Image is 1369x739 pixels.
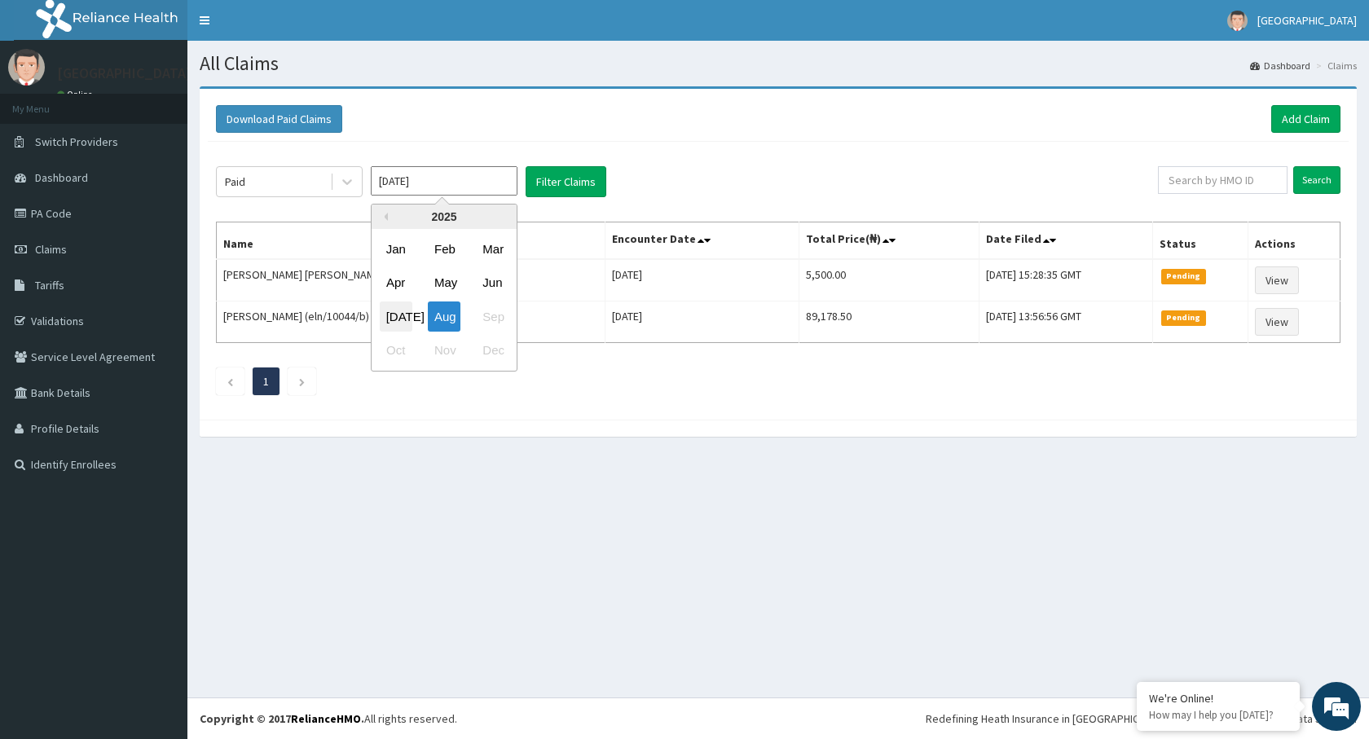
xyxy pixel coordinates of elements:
[1149,708,1288,722] p: How may I help you today?
[380,234,412,264] div: Choose January 2025
[979,259,1153,301] td: [DATE] 15:28:35 GMT
[380,268,412,298] div: Choose April 2025
[57,89,96,100] a: Online
[372,205,517,229] div: 2025
[799,259,979,301] td: 5,500.00
[1271,105,1340,133] a: Add Claim
[380,213,388,221] button: Previous Year
[1149,691,1288,706] div: We're Online!
[8,49,45,86] img: User Image
[1153,222,1248,260] th: Status
[35,170,88,185] span: Dashboard
[926,710,1357,727] div: Redefining Heath Insurance in [GEOGRAPHIC_DATA] using Telemedicine and Data Science!
[979,222,1153,260] th: Date Filed
[216,105,342,133] button: Download Paid Claims
[57,66,191,81] p: [GEOGRAPHIC_DATA]
[227,374,234,389] a: Previous page
[428,268,460,298] div: Choose May 2025
[1250,59,1310,73] a: Dashboard
[225,174,245,190] div: Paid
[35,242,67,257] span: Claims
[35,278,64,293] span: Tariffs
[476,234,508,264] div: Choose March 2025
[526,166,606,197] button: Filter Claims
[1255,308,1299,336] a: View
[1161,269,1206,284] span: Pending
[298,374,306,389] a: Next page
[263,374,269,389] a: Page 1 is your current page
[372,232,517,367] div: month 2025-08
[605,259,799,301] td: [DATE]
[380,301,412,332] div: Choose July 2025
[291,711,361,726] a: RelianceHMO
[605,222,799,260] th: Encounter Date
[1158,166,1288,194] input: Search by HMO ID
[979,301,1153,343] td: [DATE] 13:56:56 GMT
[1257,13,1357,28] span: [GEOGRAPHIC_DATA]
[217,222,605,260] th: Name
[200,53,1357,74] h1: All Claims
[200,711,364,726] strong: Copyright © 2017 .
[1312,59,1357,73] li: Claims
[371,166,517,196] input: Select Month and Year
[428,301,460,332] div: Choose August 2025
[799,222,979,260] th: Total Price(₦)
[35,134,118,149] span: Switch Providers
[605,301,799,343] td: [DATE]
[1293,166,1340,194] input: Search
[217,259,605,301] td: [PERSON_NAME] [PERSON_NAME] (dgc/10040/a)
[1248,222,1340,260] th: Actions
[428,234,460,264] div: Choose February 2025
[1255,266,1299,294] a: View
[1227,11,1248,31] img: User Image
[799,301,979,343] td: 89,178.50
[217,301,605,343] td: [PERSON_NAME] (eln/10044/b)
[1161,310,1206,325] span: Pending
[476,268,508,298] div: Choose June 2025
[187,697,1369,739] footer: All rights reserved.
